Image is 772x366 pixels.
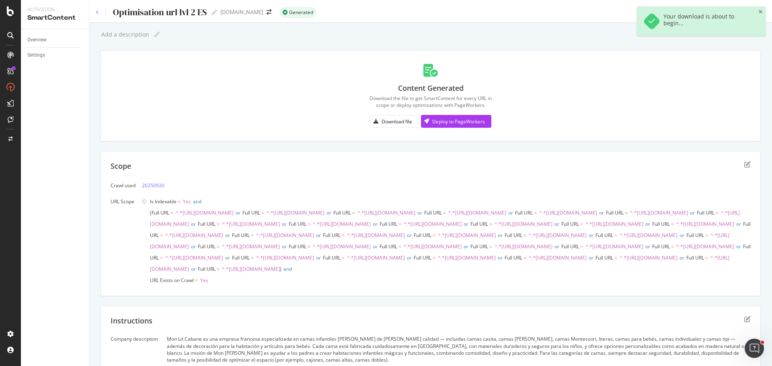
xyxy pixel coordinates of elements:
span: ^.*[URL][DOMAIN_NAME] [347,232,405,239]
div: close toast [759,10,762,14]
img: tab_domain_overview_orange.svg [33,47,39,53]
span: Full URL [470,221,488,227]
span: and [193,198,201,205]
span: ^.*[URL][DOMAIN_NAME] [150,254,729,272]
span: or [417,209,422,216]
span: Generated [289,10,313,15]
span: or [680,232,684,239]
span: ^.*[URL][DOMAIN_NAME] [256,254,314,261]
div: Crawl used [111,182,136,189]
span: or [736,243,741,250]
span: ^.*[URL][DOMAIN_NAME] [529,254,587,261]
span: = [705,254,708,261]
i: Edit report name [154,32,160,37]
span: = [308,243,310,250]
span: or [407,254,412,261]
span: = [178,198,181,205]
span: Full URL [232,232,250,239]
span: Full URL [652,243,670,250]
span: or [236,209,240,216]
span: or [373,243,378,250]
div: Settings [27,51,45,59]
span: or [589,232,593,239]
div: Content Generated [398,83,464,94]
span: or [554,243,559,250]
span: ^.*[URL][DOMAIN_NAME] [585,243,643,250]
div: URL Scope [111,198,136,205]
span: Full URL [424,209,442,216]
span: = [671,221,674,227]
span: ^.*[URL][DOMAIN_NAME] [222,243,280,250]
span: Full URL [289,221,306,227]
span: = [716,209,719,216]
span: ^.*[URL][DOMAIN_NAME] [313,221,371,227]
div: Company description [111,335,160,342]
span: Full URL [152,209,169,216]
div: Overview [27,36,47,44]
span: ^.*[URL][DOMAIN_NAME] [676,243,734,250]
span: = [705,232,708,239]
span: Full URL [515,209,533,216]
iframe: Intercom live chat [745,339,764,358]
span: or [373,221,378,227]
span: ^.*[URL][DOMAIN_NAME] [495,243,552,250]
button: Deploy to PageWorkers [421,115,491,128]
span: = [534,209,537,216]
div: Optimisation url lvl 2 ES [112,7,207,17]
div: Your download is about to begin... [663,13,751,30]
div: Domaine: [DOMAIN_NAME] [21,21,91,27]
i: Edit report name [211,10,217,15]
span: or [282,243,287,250]
span: URL Exists on Crawl [150,277,194,284]
span: ^.*[URL][DOMAIN_NAME] [448,209,506,216]
span: Full URL [414,232,431,239]
span: Yes [183,198,191,205]
div: edit [744,161,751,168]
div: Activation [27,6,82,13]
span: Full URL [380,221,397,227]
span: = [261,209,264,216]
span: or [498,232,503,239]
a: 20250920 [142,181,164,190]
span: = [398,221,401,227]
div: Download the file to get SmartContent for every URL in scope or deploy optimizations with PageWor... [370,95,492,108]
span: Full URL [289,243,306,250]
span: Full URL [198,221,216,227]
div: Scope [111,161,131,172]
img: logo_orange.svg [13,13,19,19]
span: Is Indexable [150,198,177,205]
div: Download file [382,118,412,125]
span: ^.*[URL][DOMAIN_NAME] [267,209,324,216]
span: Full URL [686,254,704,261]
span: ^.*[URL][DOMAIN_NAME] [165,254,223,261]
div: SmartContent [27,13,82,22]
span: = [671,243,674,250]
span: ^.*[URL][DOMAIN_NAME] [438,254,496,261]
span: ^.*[URL][DOMAIN_NAME] [539,209,597,216]
img: website_grey.svg [13,21,19,27]
span: = [625,209,628,216]
span: ^.*[URL][DOMAIN_NAME] [165,232,223,239]
span: or [736,221,741,227]
span: = [580,221,583,227]
a: Click to go back [96,10,99,15]
span: Full URL [323,254,341,261]
span: or [680,254,684,261]
span: Full URL [505,232,522,239]
span: or [589,254,593,261]
span: ^.*[URL][DOMAIN_NAME] [150,232,729,250]
span: or [316,232,321,239]
span: = [170,209,173,216]
span: = [217,243,220,250]
span: ^.*[URL][DOMAIN_NAME] [404,221,462,227]
span: Yes [200,277,208,284]
span: = [160,232,163,239]
span: Full URL [242,209,260,216]
span: Full URL [232,254,250,261]
span: ^.*[URL][DOMAIN_NAME] [150,209,740,227]
img: tab_keywords_by_traffic_grey.svg [91,47,98,53]
span: = [489,221,492,227]
span: or [464,243,468,250]
span: = [398,243,401,250]
span: = [217,221,220,227]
